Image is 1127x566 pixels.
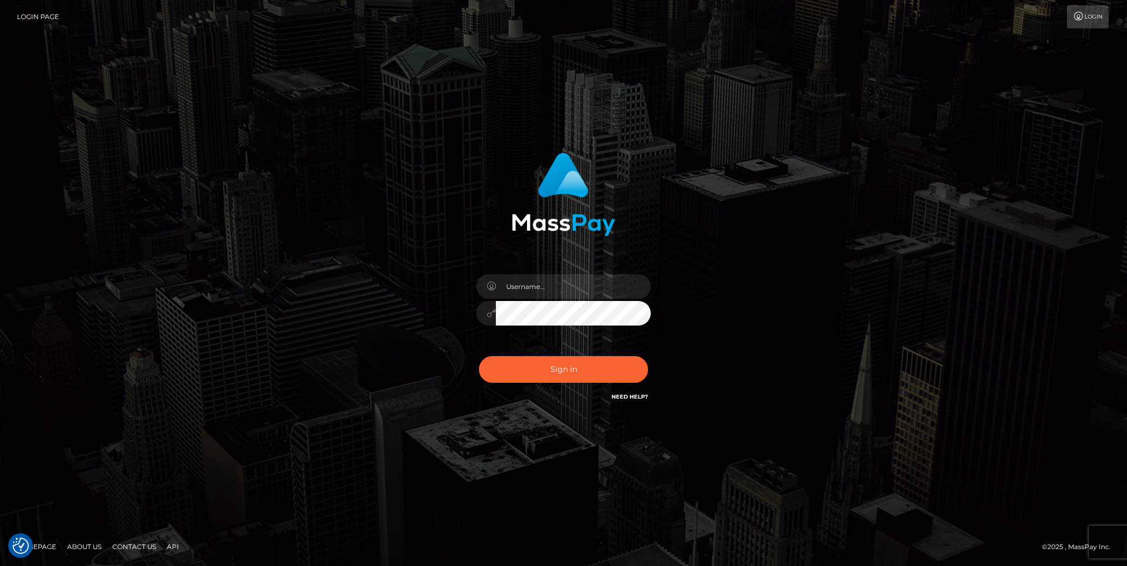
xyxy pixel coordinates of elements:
[496,274,651,299] input: Username...
[13,538,29,554] img: Revisit consent button
[612,393,648,400] a: Need Help?
[479,356,648,383] button: Sign in
[108,538,160,555] a: Contact Us
[1067,5,1108,28] a: Login
[63,538,106,555] a: About Us
[163,538,183,555] a: API
[1042,541,1119,553] div: © 2025 , MassPay Inc.
[12,538,61,555] a: Homepage
[17,5,59,28] a: Login Page
[13,538,29,554] button: Consent Preferences
[512,153,615,236] img: MassPay Login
